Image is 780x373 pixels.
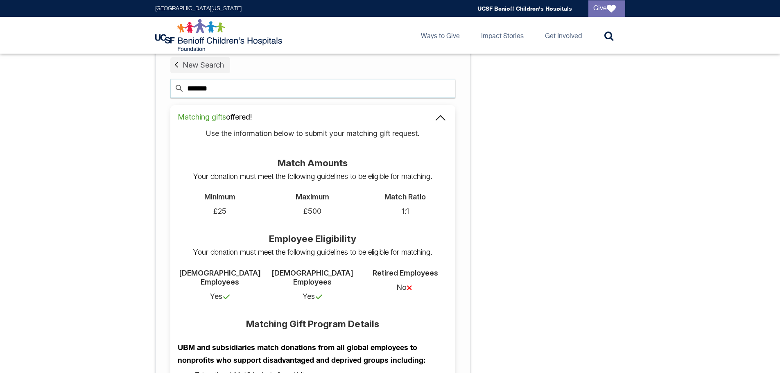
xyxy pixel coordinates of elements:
[155,6,242,11] a: [GEOGRAPHIC_DATA][US_STATE]
[178,343,425,364] strong: UBM and subsidiaries match donations from all global employees to nonprofits who support disadvan...
[477,5,572,12] a: UCSF Benioff Children's Hospitals
[588,0,625,17] a: Give
[178,155,448,171] div: Match Amounts
[538,17,588,54] a: Get Involved
[270,269,355,287] div: [DEMOGRAPHIC_DATA] Employees
[178,269,262,287] div: [DEMOGRAPHIC_DATA] Employees
[178,192,262,201] div: Minimum
[414,17,466,54] a: Ways to Give
[178,113,226,121] span: Matching gifts
[363,192,448,201] div: Match Ratio
[178,316,448,332] div: Matching Gift Program Details
[363,269,448,278] div: Retired Employees
[178,129,448,138] div: Use the information below to submit your matching gift request.
[303,292,322,301] span: Yes
[155,19,284,52] img: Logo for UCSF Benioff Children's Hospitals Foundation
[396,283,414,292] span: No
[210,292,230,301] span: Yes
[270,192,355,201] div: Maximum
[178,247,448,259] p: Your donation must meet the following guidelines to be eligible for matching.
[178,113,407,122] div: offered!
[178,231,448,247] div: Employee Eligibility
[475,17,530,54] a: Impact Stories
[270,207,355,216] div: £500
[178,171,448,183] p: Your donation must meet the following guidelines to be eligible for matching.
[363,207,448,216] div: 1:1
[170,57,230,73] a: New Search
[178,207,262,216] div: £25
[170,105,455,129] summary: Matching giftsoffered!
